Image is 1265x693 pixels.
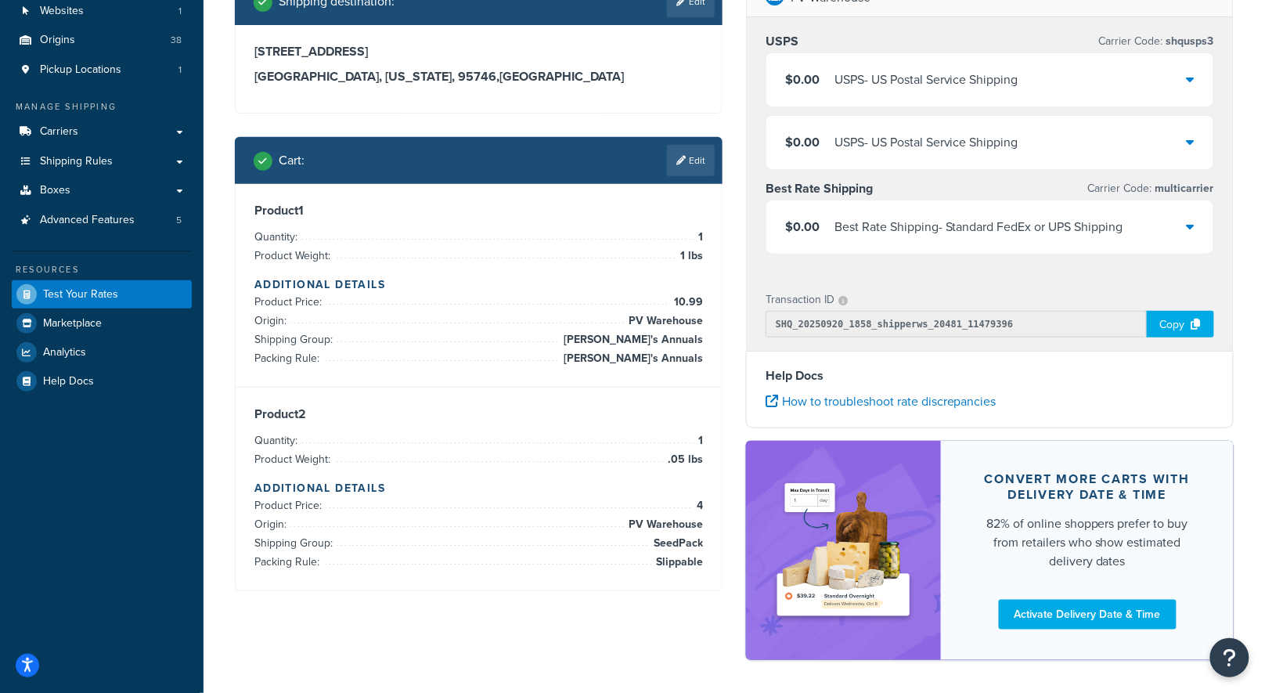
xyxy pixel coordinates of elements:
[766,366,1214,385] h4: Help Docs
[254,480,703,496] h4: Additional Details
[12,338,192,366] a: Analytics
[667,145,715,176] a: Edit
[1088,178,1214,200] p: Carrier Code:
[664,450,703,469] span: .05 lbs
[254,554,323,570] span: Packing Rule:
[12,56,192,85] li: Pickup Locations
[1147,311,1214,337] div: Copy
[978,471,1196,503] div: Convert more carts with delivery date & time
[12,56,192,85] a: Pickup Locations1
[40,125,78,139] span: Carriers
[694,431,703,450] span: 1
[560,330,703,349] span: [PERSON_NAME]'s Annuals
[40,155,113,168] span: Shipping Rules
[652,553,703,572] span: Slippable
[1210,638,1249,677] button: Open Resource Center
[12,206,192,235] li: Advanced Features
[40,214,135,227] span: Advanced Features
[254,331,337,348] span: Shipping Group:
[978,514,1196,571] div: 82% of online shoppers prefer to buy from retailers who show estimated delivery dates
[43,375,94,388] span: Help Docs
[254,535,337,551] span: Shipping Group:
[254,516,290,532] span: Origin:
[279,153,305,168] h2: Cart :
[12,26,192,55] a: Origins38
[12,147,192,176] a: Shipping Rules
[12,206,192,235] a: Advanced Features5
[1099,31,1214,52] p: Carrier Code:
[178,63,182,77] span: 1
[40,184,70,197] span: Boxes
[999,600,1177,630] a: Activate Delivery Date & Time
[1152,180,1214,197] span: multicarrier
[12,309,192,337] a: Marketplace
[254,350,323,366] span: Packing Rule:
[254,203,703,218] h3: Product 1
[171,34,182,47] span: 38
[12,367,192,395] a: Help Docs
[12,280,192,309] a: Test Your Rates
[254,312,290,329] span: Origin:
[785,70,820,88] span: $0.00
[40,63,121,77] span: Pickup Locations
[254,276,703,293] h4: Additional Details
[254,432,301,449] span: Quantity:
[43,288,118,301] span: Test Your Rates
[766,181,873,197] h3: Best Rate Shipping
[254,69,703,85] h3: [GEOGRAPHIC_DATA], [US_STATE], 95746 , [GEOGRAPHIC_DATA]
[650,534,703,553] span: SeedPack
[693,496,703,515] span: 4
[766,392,997,410] a: How to troubleshoot rate discrepancies
[670,293,703,312] span: 10.99
[40,34,75,47] span: Origins
[254,294,326,310] span: Product Price:
[43,317,102,330] span: Marketplace
[40,5,84,18] span: Websites
[12,176,192,205] a: Boxes
[625,515,703,534] span: PV Warehouse
[766,289,834,311] p: Transaction ID
[676,247,703,265] span: 1 lbs
[834,216,1123,238] div: Best Rate Shipping - Standard FedEx or UPS Shipping
[43,346,86,359] span: Analytics
[254,44,703,60] h3: [STREET_ADDRESS]
[12,100,192,114] div: Manage Shipping
[254,229,301,245] span: Quantity:
[785,133,820,151] span: $0.00
[834,132,1018,153] div: USPS - US Postal Service Shipping
[254,406,703,422] h3: Product 2
[625,312,703,330] span: PV Warehouse
[834,69,1018,91] div: USPS - US Postal Service Shipping
[12,26,192,55] li: Origins
[694,228,703,247] span: 1
[785,218,820,236] span: $0.00
[178,5,182,18] span: 1
[12,263,192,276] div: Resources
[12,117,192,146] a: Carriers
[1163,33,1214,49] span: shqusps3
[254,451,334,467] span: Product Weight:
[560,349,703,368] span: [PERSON_NAME]'s Annuals
[254,247,334,264] span: Product Weight:
[254,497,326,514] span: Product Price:
[766,34,798,49] h3: USPS
[176,214,182,227] span: 5
[769,464,917,637] img: feature-image-ddt-36eae7f7280da8017bfb280eaccd9c446f90b1fe08728e4019434db127062ab4.png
